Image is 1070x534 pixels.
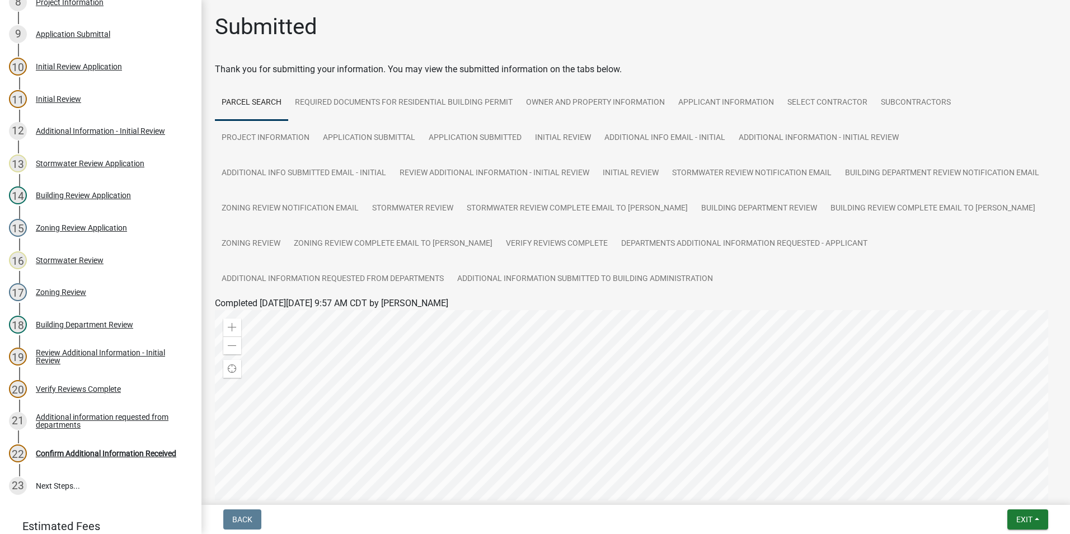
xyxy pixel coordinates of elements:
div: Building Department Review [36,321,133,329]
div: Verify Reviews Complete [36,385,121,393]
a: Verify Reviews Complete [499,226,614,262]
div: Building Review Application [36,191,131,199]
div: 12 [9,122,27,140]
div: Thank you for submitting your information. You may view the submitted information on the tabs below. [215,63,1057,76]
div: 15 [9,219,27,237]
div: Stormwater Review [36,256,104,264]
div: 9 [9,25,27,43]
div: 10 [9,58,27,76]
a: Application Submitted [422,120,528,156]
div: 17 [9,283,27,301]
div: Zoom out [223,336,241,354]
a: Building Department Review [694,191,824,227]
div: Initial Review Application [36,63,122,71]
a: Additional Information submitted to Building Administration [450,261,720,297]
a: Departments Additional Information Requested - Applicant [614,226,874,262]
div: 14 [9,186,27,204]
div: Confirm Additional Information Received [36,449,176,457]
div: Application Submittal [36,30,110,38]
div: Zoning Review [36,288,86,296]
a: Review Additional Information - Initial Review [393,156,596,191]
div: 20 [9,380,27,398]
div: Additional information requested from departments [36,413,184,429]
div: Review Additional Information - Initial Review [36,349,184,364]
div: Zoning Review Application [36,224,127,232]
a: Zoning Review Notification Email [215,191,365,227]
a: Parcel search [215,85,288,121]
a: Stormwater Review Complete Email to [PERSON_NAME] [460,191,694,227]
a: Zoning Review [215,226,287,262]
div: 18 [9,316,27,334]
div: 13 [9,154,27,172]
h1: Submitted [215,13,317,40]
a: Owner and Property Information [519,85,672,121]
a: Zoning Review Complete Email to [PERSON_NAME] [287,226,499,262]
div: 23 [9,477,27,495]
a: Project Information [215,120,316,156]
div: Stormwater Review Application [36,160,144,167]
a: Required Documents for Residential Building Permit [288,85,519,121]
a: Select contractor [781,85,874,121]
a: Initial Review [596,156,665,191]
div: Additional Information - Initial Review [36,127,165,135]
a: Application Submittal [316,120,422,156]
span: Back [232,515,252,524]
a: Initial Review [528,120,598,156]
div: Initial Review [36,95,81,103]
a: Additional Information - Initial Review [732,120,905,156]
span: Completed [DATE][DATE] 9:57 AM CDT by [PERSON_NAME] [215,298,448,308]
button: Exit [1007,509,1048,530]
div: 22 [9,444,27,462]
span: Exit [1016,515,1033,524]
a: Subcontractors [874,85,958,121]
div: Zoom in [223,318,241,336]
a: Building Department Review Notification Email [838,156,1046,191]
a: Additional information requested from departments [215,261,450,297]
a: Additional info email - Initial [598,120,732,156]
div: 21 [9,412,27,430]
div: 16 [9,251,27,269]
a: Stormwater Review [365,191,460,227]
a: Building Review Complete Email to [PERSON_NAME] [824,191,1042,227]
a: Stormwater Review Notification Email [665,156,838,191]
div: 11 [9,90,27,108]
a: Applicant Information [672,85,781,121]
div: Find my location [223,360,241,378]
button: Back [223,509,261,530]
div: 19 [9,348,27,366]
a: Additional Info submitted Email - Initial [215,156,393,191]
